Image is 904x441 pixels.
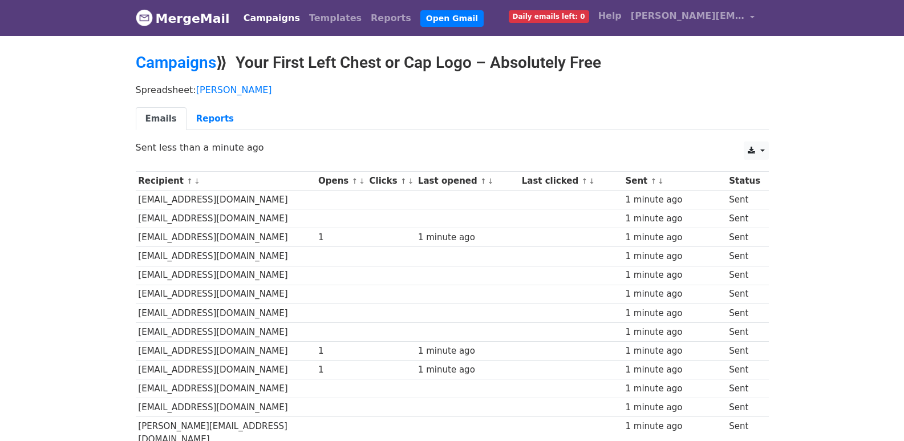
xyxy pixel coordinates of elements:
td: [EMAIL_ADDRESS][DOMAIN_NAME] [136,209,316,228]
img: MergeMail logo [136,9,153,26]
a: ↑ [400,177,407,185]
a: ↓ [408,177,414,185]
div: 1 minute ago [625,250,723,263]
th: Clicks [367,172,415,191]
td: [EMAIL_ADDRESS][DOMAIN_NAME] [136,191,316,209]
a: ↑ [480,177,487,185]
a: ↓ [359,177,365,185]
td: [EMAIL_ADDRESS][DOMAIN_NAME] [136,341,316,360]
div: 1 minute ago [625,212,723,225]
div: 1 minute ago [418,345,516,358]
td: Sent [726,322,763,341]
a: ↑ [352,177,358,185]
div: 1 minute ago [625,345,723,358]
td: Sent [726,266,763,285]
th: Last opened [415,172,519,191]
td: [EMAIL_ADDRESS][DOMAIN_NAME] [136,379,316,398]
div: 1 minute ago [625,401,723,414]
h2: ⟫ Your First Left Chest or Cap Logo – Absolutely Free [136,53,769,72]
td: Sent [726,209,763,228]
a: Emails [136,107,187,131]
div: 1 [318,363,364,377]
th: Opens [315,172,367,191]
a: Campaigns [239,7,305,30]
p: Sent less than a minute ago [136,141,769,153]
div: 1 minute ago [625,193,723,207]
td: Sent [726,379,763,398]
div: 1 minute ago [625,288,723,301]
span: Daily emails left: 0 [509,10,589,23]
a: ↓ [194,177,200,185]
td: Sent [726,228,763,247]
a: Help [594,5,626,27]
div: 1 minute ago [418,363,516,377]
a: MergeMail [136,6,230,30]
td: Sent [726,341,763,360]
p: Spreadsheet: [136,84,769,96]
td: [EMAIL_ADDRESS][DOMAIN_NAME] [136,285,316,304]
span: [PERSON_NAME][EMAIL_ADDRESS][DOMAIN_NAME] [631,9,745,23]
td: Sent [726,247,763,266]
th: Last clicked [519,172,623,191]
a: Campaigns [136,53,216,72]
a: Open Gmail [420,10,484,27]
td: [EMAIL_ADDRESS][DOMAIN_NAME] [136,322,316,341]
a: ↓ [658,177,664,185]
a: ↑ [651,177,657,185]
div: 1 minute ago [625,307,723,320]
a: Reports [187,107,244,131]
div: 1 minute ago [625,363,723,377]
th: Sent [623,172,727,191]
div: 1 [318,231,364,244]
div: 1 [318,345,364,358]
td: [EMAIL_ADDRESS][DOMAIN_NAME] [136,361,316,379]
td: [EMAIL_ADDRESS][DOMAIN_NAME] [136,266,316,285]
td: Sent [726,304,763,322]
th: Status [726,172,763,191]
td: [EMAIL_ADDRESS][DOMAIN_NAME] [136,247,316,266]
a: Templates [305,7,366,30]
td: [EMAIL_ADDRESS][DOMAIN_NAME] [136,398,316,417]
a: [PERSON_NAME] [196,84,272,95]
td: [EMAIL_ADDRESS][DOMAIN_NAME] [136,304,316,322]
a: ↓ [589,177,595,185]
div: 1 minute ago [625,326,723,339]
th: Recipient [136,172,316,191]
div: 1 minute ago [625,420,723,433]
a: Daily emails left: 0 [504,5,594,27]
td: Sent [726,191,763,209]
td: Sent [726,361,763,379]
td: Sent [726,398,763,417]
a: ↑ [187,177,193,185]
a: [PERSON_NAME][EMAIL_ADDRESS][DOMAIN_NAME] [626,5,760,31]
a: ↓ [488,177,494,185]
div: 1 minute ago [625,382,723,395]
td: Sent [726,285,763,304]
div: 1 minute ago [418,231,516,244]
div: 1 minute ago [625,231,723,244]
td: [EMAIL_ADDRESS][DOMAIN_NAME] [136,228,316,247]
div: 1 minute ago [625,269,723,282]
a: ↑ [582,177,588,185]
a: Reports [366,7,416,30]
